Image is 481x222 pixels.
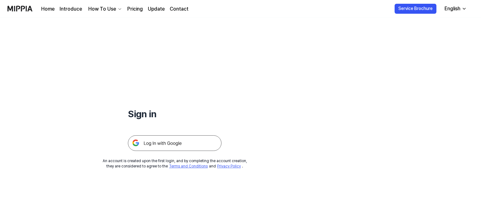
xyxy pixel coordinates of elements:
a: Terms and Conditions [169,164,208,168]
a: Contact [170,5,188,13]
a: Pricing [127,5,143,13]
div: How To Use [87,5,117,13]
div: English [443,5,462,12]
div: An account is created upon the first login, and by completing the account creation, they are cons... [103,158,247,169]
img: 구글 로그인 버튼 [128,135,221,151]
a: Home [41,5,55,13]
a: Privacy Policy [217,164,241,168]
button: Service Brochure [395,4,436,14]
button: How To Use [87,5,122,13]
a: Update [148,5,165,13]
button: English [440,2,470,15]
h1: Sign in [128,107,221,120]
a: Introduce [60,5,82,13]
